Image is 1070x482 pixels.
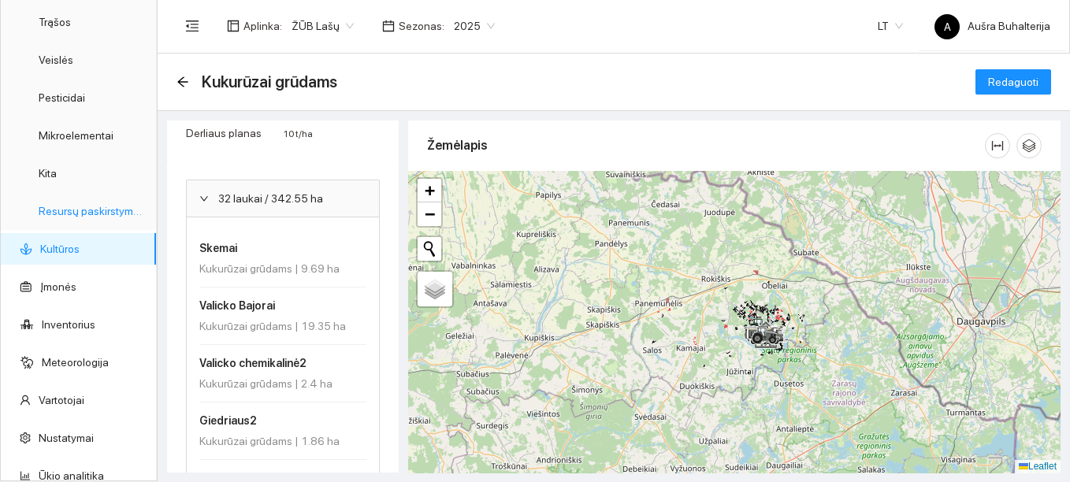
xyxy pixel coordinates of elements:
[42,356,109,369] a: Meteorologija
[944,14,951,39] span: A
[185,19,199,33] span: menu-fold
[202,69,337,95] span: Kukurūzai grūdams
[199,354,357,372] h4: Valicko chemikalinė2
[39,129,113,142] a: Mikroelementai
[199,317,366,335] div: Kukurūzai grūdams | 19.35 ha
[186,127,262,139] span: Derliaus planas
[283,128,313,139] span: 10 t/ha
[39,54,73,66] a: Veislės
[382,20,395,32] span: calendar
[199,239,357,257] h4: Skemai
[40,280,76,293] a: Įmonės
[986,139,1009,152] span: column-width
[243,17,282,35] span: Aplinka :
[454,14,495,38] span: 2025
[218,190,366,207] span: 32 laukai / 342.55 ha
[39,167,57,180] a: Kita
[418,179,441,202] a: Zoom in
[199,375,366,392] div: Kukurūzai grūdams | 2.4 ha
[42,318,95,331] a: Inventorius
[292,14,354,38] span: ŽŪB Lašų
[39,91,85,104] a: Pesticidai
[39,205,145,217] a: Resursų paskirstymas
[975,69,1051,95] button: Redaguoti
[40,243,80,255] a: Kultūros
[227,20,240,32] span: layout
[176,76,189,88] span: arrow-left
[985,133,1010,158] button: column-width
[199,194,209,203] span: right
[199,412,357,429] h4: Giedriaus2
[878,14,903,38] span: LT
[199,297,357,314] h4: Valicko Bajorai
[399,17,444,35] span: Sezonas :
[988,73,1038,91] span: Redaguoti
[187,180,379,217] div: 32 laukai / 342.55 ha
[199,260,366,277] div: Kukurūzai grūdams | 9.69 ha
[176,10,208,42] button: menu-fold
[425,180,435,200] span: +
[418,272,452,306] a: Layers
[39,469,104,482] a: Ūkio analitika
[425,204,435,224] span: −
[39,16,71,28] a: Trąšos
[176,76,189,89] div: Atgal
[418,202,441,226] a: Zoom out
[427,123,985,168] div: Žemėlapis
[418,237,441,261] button: Initiate a new search
[1019,461,1057,472] a: Leaflet
[199,432,366,450] div: Kukurūzai grūdams | 1.86 ha
[934,20,1050,32] span: Aušra Buhalterija
[39,394,84,406] a: Vartotojai
[39,432,94,444] a: Nustatymai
